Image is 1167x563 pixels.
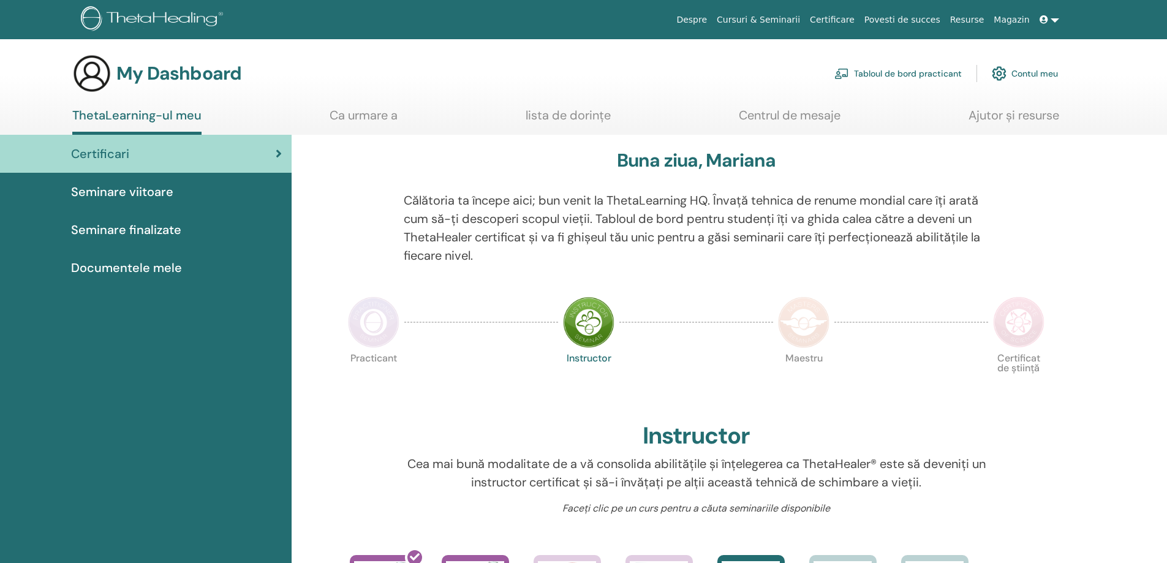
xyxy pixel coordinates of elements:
img: cog.svg [992,63,1006,84]
a: Cursuri & Seminarii [712,9,805,31]
a: ThetaLearning-ul meu [72,108,202,135]
a: Magazin [989,9,1034,31]
p: Certificat de știință [993,353,1044,405]
a: Contul meu [992,60,1058,87]
a: Centrul de mesaje [739,108,840,132]
span: Certificari [71,145,129,163]
img: Master [778,297,829,348]
a: Povesti de succes [859,9,945,31]
a: Despre [671,9,712,31]
a: Certificare [805,9,859,31]
img: generic-user-icon.jpg [72,54,111,93]
a: Tabloul de bord practicant [834,60,962,87]
span: Seminare viitoare [71,183,173,201]
a: lista de dorințe [526,108,611,132]
img: logo.png [81,6,227,34]
a: Resurse [945,9,989,31]
h3: Buna ziua, Mariana [617,149,776,172]
h3: My Dashboard [116,62,241,85]
h2: Instructor [643,422,750,450]
p: Cea mai bună modalitate de a vă consolida abilitățile și înțelegerea ca ThetaHealer® este să deve... [404,455,989,491]
img: Practitioner [348,297,399,348]
a: Ca urmare a [330,108,398,132]
p: Faceți clic pe un curs pentru a căuta seminariile disponibile [404,501,989,516]
p: Călătoria ta începe aici; bun venit la ThetaLearning HQ. Învață tehnica de renume mondial care îț... [404,191,989,265]
span: Documentele mele [71,259,182,277]
p: Maestru [778,353,829,405]
a: Ajutor și resurse [969,108,1059,132]
span: Seminare finalizate [71,221,181,239]
p: Practicant [348,353,399,405]
p: Instructor [563,353,614,405]
img: chalkboard-teacher.svg [834,68,849,79]
img: Certificate of Science [993,297,1044,348]
img: Instructor [563,297,614,348]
